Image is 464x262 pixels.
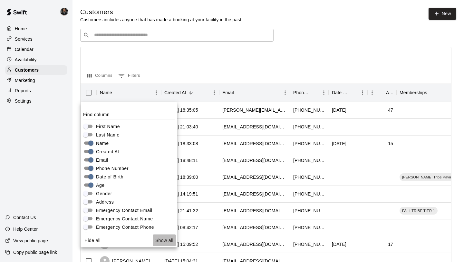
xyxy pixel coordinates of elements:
a: Reports [5,86,67,96]
p: Calendar [15,46,34,53]
div: Email [219,84,290,102]
h5: Customers [80,8,243,16]
div: 2025-09-17 18:35:05 [164,107,198,113]
p: Copy public page link [13,249,57,256]
div: Phone Number [290,84,329,102]
span: Emergency Contact Name [96,215,153,222]
div: FALL TRIBE TIER 1 [400,207,438,215]
div: +12108385735 [293,224,325,231]
p: Help Center [13,226,38,232]
button: Sort [310,88,319,97]
span: Address [96,198,114,205]
button: Hide all [82,234,103,246]
span: Last Name [96,131,120,138]
button: Menu [151,88,161,97]
div: 47 [388,107,393,113]
div: ak_purdy2823@yahoo.com [222,224,287,231]
div: +12107889741 [293,140,325,147]
div: 2025-09-03 14:19:51 [164,191,198,197]
span: Emergency Contact Phone [96,224,154,230]
button: Sort [427,88,436,97]
button: Sort [112,88,121,97]
div: 2025-08-25 21:41:32 [164,207,198,214]
p: [DATE] [332,107,346,113]
span: Phone Number [96,165,129,172]
div: +12105429094 [293,241,325,247]
p: Marketing [15,77,35,84]
p: Customers [15,67,39,73]
span: Age [96,182,105,188]
div: 2025-08-21 15:09:52 [164,241,198,247]
span: [PERSON_NAME] Tribe Payments [400,175,462,180]
span: Created At [96,148,119,155]
button: Show all [153,234,176,246]
div: +16617147704 [293,157,325,164]
a: Calendar [5,45,67,54]
div: Date of Birth [329,84,367,102]
div: 2025-09-03 18:39:00 [164,174,198,180]
div: Age [386,84,393,102]
button: Sort [349,88,358,97]
button: Menu [280,88,290,97]
button: Sort [186,88,195,97]
span: Emergency Contact Email [96,207,152,214]
div: +12103347560 [293,207,325,214]
div: Created At [164,84,186,102]
div: Name [97,84,161,102]
div: +12106178185 [293,107,325,113]
div: Email [222,84,234,102]
div: Age [367,84,396,102]
div: Select columns [81,102,177,247]
span: Email [96,156,108,163]
button: Sort [377,88,386,97]
div: tsturdevant0616@gmail.com [222,174,287,180]
span: Shirt Size [96,232,117,239]
span: FALL TRIBE TIER 1 [400,208,438,213]
div: kealexander4@yahoo.com [222,124,287,130]
div: 2025-09-11 21:03:40 [164,124,198,130]
div: +15618189692 [293,191,325,197]
span: First Name [96,123,120,130]
div: 2025-08-25 08:42:17 [164,224,198,231]
a: Home [5,24,67,34]
a: Settings [5,96,67,106]
button: Menu [358,88,367,97]
div: [PERSON_NAME] Tribe Payments [400,173,462,181]
div: 15 [388,140,393,147]
a: Services [5,34,67,44]
p: Home [15,25,27,32]
div: sallyrunner1@gmail.com [222,140,287,147]
div: tracylsmith0801@gmail.com [222,157,287,164]
a: Customers [5,65,67,75]
span: Gender [96,190,112,197]
a: Marketing [5,76,67,85]
a: Availability [5,55,67,65]
a: New [429,8,456,20]
p: Availability [15,56,37,63]
p: Settings [15,98,32,104]
span: Name [96,140,109,146]
p: [DATE] [332,140,346,147]
button: Menu [319,88,329,97]
button: Show filters [117,71,142,81]
div: 2025-09-04 18:48:11 [164,157,198,164]
div: +12108433890 [293,124,325,130]
div: Memberships [400,84,427,102]
div: bcox2@sbcglobal.net [222,241,287,247]
button: Menu [209,88,219,97]
button: Select columns [86,71,114,81]
div: liegenida@gmail.com [222,191,287,197]
div: matt-allen@att.net [222,107,287,113]
p: Reports [15,87,31,94]
div: susier15@gmail.com [222,207,287,214]
div: Created At [161,84,219,102]
button: Menu [367,88,377,97]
